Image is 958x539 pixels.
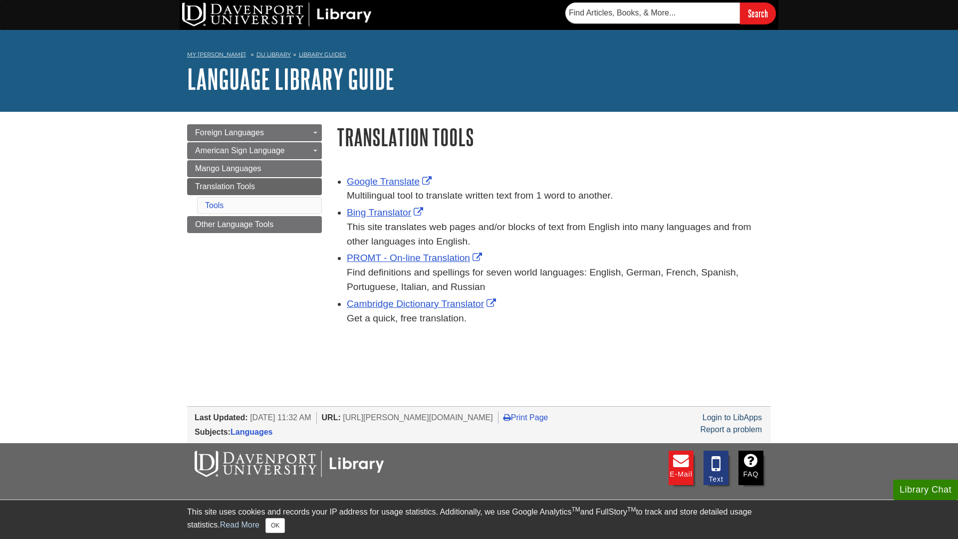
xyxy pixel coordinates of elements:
button: Library Chat [893,480,958,500]
nav: breadcrumb [187,48,771,64]
a: Mango Languages [187,160,322,177]
img: DU Libraries [195,451,384,477]
span: Foreign Languages [195,128,264,137]
a: Translation Tools [187,178,322,195]
a: Link opens in new window [347,298,498,309]
span: Subjects: [195,428,231,436]
a: Other Language Tools [187,216,322,233]
i: Print Page [503,413,511,421]
a: Print Page [503,413,548,422]
a: Language Library Guide [187,63,395,94]
a: My [PERSON_NAME] [187,50,246,59]
a: Login to LibApps [703,413,762,422]
div: Multilingual tool to translate written text from 1 word to another. [347,189,771,203]
a: Link opens in new window [347,207,426,218]
span: Translation Tools [195,182,255,191]
a: Read More [220,521,259,529]
a: E-mail [669,451,694,485]
h1: Translation Tools [337,124,771,150]
input: Search [740,2,776,24]
a: Link opens in new window [347,253,484,263]
img: DU Library [182,2,372,26]
span: Mango Languages [195,164,261,173]
div: Find definitions and spellings for seven world languages: English, German, French, Spanish, Portu... [347,266,771,294]
a: Foreign Languages [187,124,322,141]
div: This site uses cookies and records your IP address for usage statistics. Additionally, we use Goo... [187,506,771,533]
a: Report a problem [700,425,762,434]
a: Library Guides [299,51,346,58]
button: Close [265,518,285,533]
span: [URL][PERSON_NAME][DOMAIN_NAME] [343,413,493,422]
form: Searches DU Library's articles, books, and more [565,2,776,24]
span: American Sign Language [195,146,285,155]
a: DU Library [256,51,291,58]
div: This site translates web pages and/or blocks of text from English into many languages and from ot... [347,220,771,249]
span: [DATE] 11:32 AM [250,413,311,422]
a: Tools [205,201,224,210]
a: FAQ [738,451,763,485]
sup: TM [571,506,580,513]
a: American Sign Language [187,142,322,159]
span: Last Updated: [195,413,248,422]
sup: TM [627,506,636,513]
a: Text [704,451,728,485]
a: Languages [231,428,272,436]
div: Get a quick, free translation. [347,311,771,326]
div: Guide Page Menu [187,124,322,233]
span: Other Language Tools [195,220,273,229]
a: Link opens in new window [347,176,434,187]
span: URL: [322,413,341,422]
input: Find Articles, Books, & More... [565,2,740,23]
